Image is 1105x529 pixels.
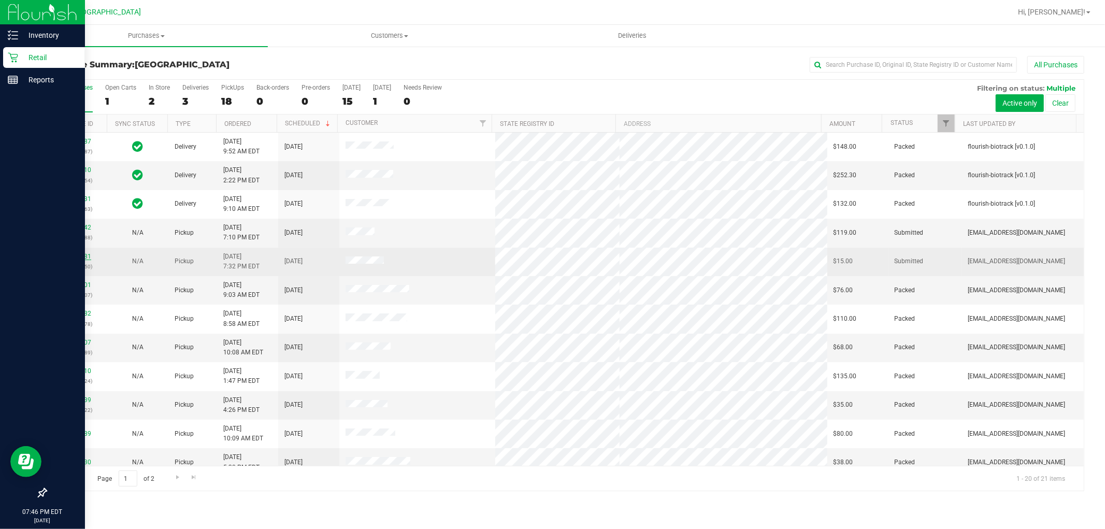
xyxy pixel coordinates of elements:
a: 11857839 [62,396,91,404]
span: Packed [895,314,915,324]
span: Pickup [175,285,194,295]
div: 0 [404,95,442,107]
a: State Registry ID [500,120,555,127]
span: Not Applicable [132,430,143,437]
span: $252.30 [834,170,857,180]
span: Packed [895,199,915,209]
a: Go to the next page [170,470,185,484]
div: Open Carts [105,84,136,91]
span: flourish-biotrack [v0.1.0] [968,170,1035,180]
span: [DATE] 2:22 PM EDT [223,165,260,185]
span: [EMAIL_ADDRESS][DOMAIN_NAME] [968,285,1065,295]
div: [DATE] [373,84,391,91]
span: Not Applicable [132,229,143,236]
span: $35.00 [834,400,853,410]
p: Retail [18,51,80,64]
span: $80.00 [834,429,853,439]
a: Go to the last page [186,470,202,484]
a: Customer [346,119,378,126]
div: 3 [182,95,209,107]
span: [EMAIL_ADDRESS][DOMAIN_NAME] [968,342,1065,352]
span: Packed [895,400,915,410]
span: 1 - 20 of 21 items [1008,470,1073,486]
div: In Store [149,84,170,91]
button: All Purchases [1027,56,1084,74]
span: Pickup [175,342,194,352]
h3: Purchase Summary: [46,60,392,69]
span: [EMAIL_ADDRESS][DOMAIN_NAME] [968,429,1065,439]
a: 11859242 [62,224,91,231]
button: N/A [132,314,143,324]
span: In Sync [132,139,143,154]
a: Scheduled [285,120,332,127]
span: [DATE] 7:32 PM EDT [223,252,260,271]
span: Pickup [175,371,194,381]
span: flourish-biotrack [v0.1.0] [968,142,1035,152]
span: [DATE] 1:47 PM EDT [223,366,260,386]
button: N/A [132,228,143,238]
div: 2 [149,95,170,107]
a: Type [176,120,191,127]
div: Pre-orders [302,84,330,91]
a: 11848287 [62,138,91,145]
button: Clear [1045,94,1075,112]
span: $38.00 [834,457,853,467]
iframe: Resource center [10,446,41,477]
a: Status [891,119,913,126]
span: In Sync [132,196,143,211]
div: 1 [105,95,136,107]
span: [DATE] [284,314,303,324]
span: Deliveries [604,31,661,40]
div: 15 [342,95,361,107]
span: [EMAIL_ADDRESS][DOMAIN_NAME] [968,457,1065,467]
span: [DATE] [284,228,303,238]
a: Filter [475,115,492,132]
a: 11858430 [62,459,91,466]
span: Not Applicable [132,373,143,380]
span: [DATE] [284,342,303,352]
span: Pickup [175,457,194,467]
span: [DATE] 9:10 AM EDT [223,194,260,214]
th: Address [615,115,822,133]
div: 0 [256,95,289,107]
span: [DATE] 7:10 PM EDT [223,223,260,242]
span: Not Applicable [132,258,143,265]
span: [GEOGRAPHIC_DATA] [135,60,229,69]
p: [DATE] [5,517,80,524]
span: Not Applicable [132,459,143,466]
p: 07:46 PM EDT [5,507,80,517]
span: Customers [268,31,510,40]
input: Search Purchase ID, Original ID, State Registry ID or Customer Name... [810,57,1017,73]
span: [DATE] 4:26 PM EDT [223,395,260,415]
span: Pickup [175,429,194,439]
span: [EMAIL_ADDRESS][DOMAIN_NAME] [968,371,1065,381]
span: [DATE] 10:08 AM EDT [223,338,263,358]
span: Pickup [175,314,194,324]
span: $148.00 [834,142,857,152]
button: N/A [132,256,143,266]
span: $135.00 [834,371,857,381]
span: [EMAIL_ADDRESS][DOMAIN_NAME] [968,400,1065,410]
span: [DATE] 10:09 AM EDT [223,424,263,444]
span: Filtering on status: [977,84,1044,92]
span: Not Applicable [132,315,143,322]
span: Delivery [175,170,196,180]
div: Deliveries [182,84,209,91]
inline-svg: Reports [8,75,18,85]
span: $15.00 [834,256,853,266]
span: [EMAIL_ADDRESS][DOMAIN_NAME] [968,256,1065,266]
span: $132.00 [834,199,857,209]
div: Needs Review [404,84,442,91]
span: flourish-biotrack [v0.1.0] [968,199,1035,209]
span: Packed [895,457,915,467]
span: Pickup [175,228,194,238]
inline-svg: Retail [8,52,18,63]
span: Submitted [895,256,924,266]
span: Packed [895,342,915,352]
span: Hi, [PERSON_NAME]! [1018,8,1085,16]
span: Packed [895,429,915,439]
button: N/A [132,457,143,467]
span: [DATE] 9:03 AM EDT [223,280,260,300]
div: [DATE] [342,84,361,91]
span: [DATE] [284,400,303,410]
